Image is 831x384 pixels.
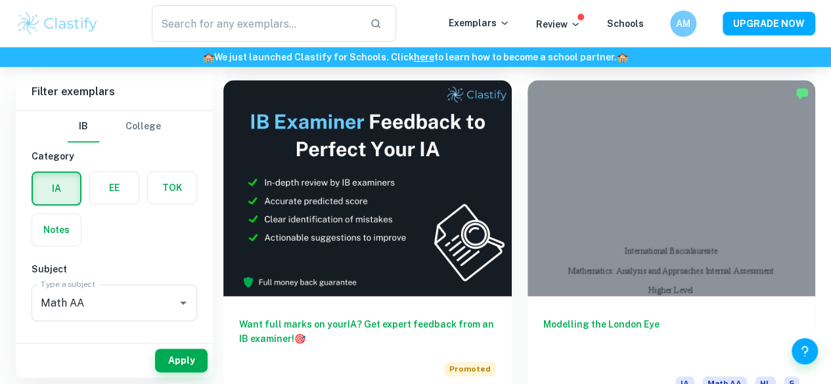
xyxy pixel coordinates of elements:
[3,50,828,64] h6: We just launched Clastify for Schools. Click to learn how to become a school partner.
[148,172,196,203] button: TOK
[796,87,809,100] img: Marked
[203,52,214,62] span: 🏫
[294,333,305,344] span: 🎯
[449,16,510,30] p: Exemplars
[536,17,581,32] p: Review
[543,317,800,360] h6: Modelling the London Eye
[676,16,691,31] h6: AM
[68,111,161,142] div: Filter type choice
[68,111,99,142] button: IB
[152,5,359,42] input: Search for any exemplars...
[125,111,161,142] button: College
[32,149,197,163] h6: Category
[16,11,99,37] img: Clastify logo
[414,52,434,62] a: here
[16,74,213,110] h6: Filter exemplars
[607,18,644,29] a: Schools
[41,278,95,289] label: Type a subject
[723,12,815,35] button: UPGRADE NOW
[239,317,496,346] h6: Want full marks on your IA ? Get expert feedback from an IB examiner!
[670,11,696,37] button: AM
[617,52,628,62] span: 🏫
[223,80,512,296] img: Thumbnail
[90,172,139,203] button: EE
[174,293,192,312] button: Open
[155,349,208,372] button: Apply
[444,362,496,376] span: Promoted
[792,338,818,364] button: Help and Feedback
[33,173,80,204] button: IA
[32,262,197,276] h6: Subject
[32,214,81,245] button: Notes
